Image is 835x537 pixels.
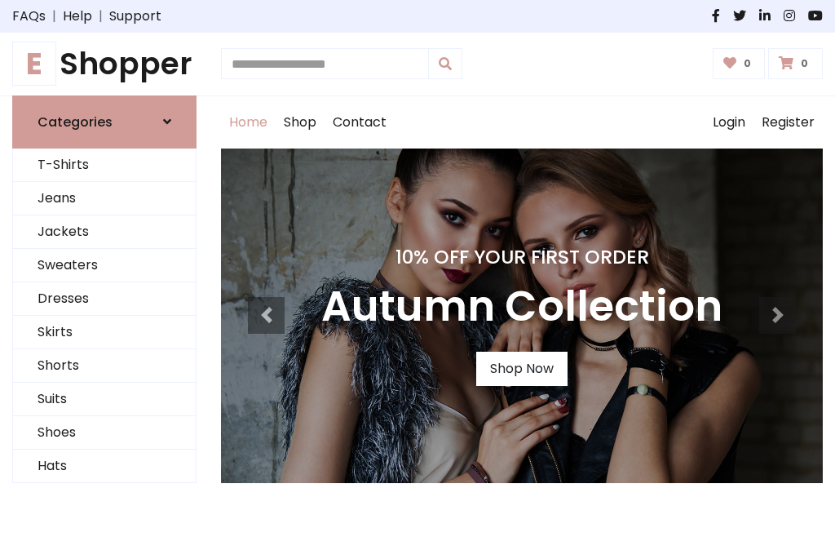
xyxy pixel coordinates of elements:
a: Jackets [13,215,196,249]
span: | [46,7,63,26]
a: T-Shirts [13,149,196,182]
a: Support [109,7,161,26]
a: Dresses [13,282,196,316]
span: | [92,7,109,26]
a: Hats [13,450,196,483]
a: Shorts [13,349,196,383]
a: EShopper [12,46,197,82]
a: Skirts [13,316,196,349]
a: FAQs [12,7,46,26]
h4: 10% Off Your First Order [321,246,722,268]
a: Jeans [13,182,196,215]
a: Sweaters [13,249,196,282]
a: 0 [768,48,823,79]
span: 0 [740,56,755,71]
a: Shoes [13,416,196,450]
a: Shop Now [476,352,568,386]
span: 0 [797,56,812,71]
a: Help [63,7,92,26]
h1: Shopper [12,46,197,82]
a: Register [753,96,823,149]
a: Contact [325,96,395,149]
a: Login [705,96,753,149]
a: Shop [276,96,325,149]
a: Suits [13,383,196,416]
a: 0 [713,48,766,79]
span: E [12,42,56,86]
a: Home [221,96,276,149]
h3: Autumn Collection [321,282,722,332]
a: Categories [12,95,197,149]
h6: Categories [38,114,113,130]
